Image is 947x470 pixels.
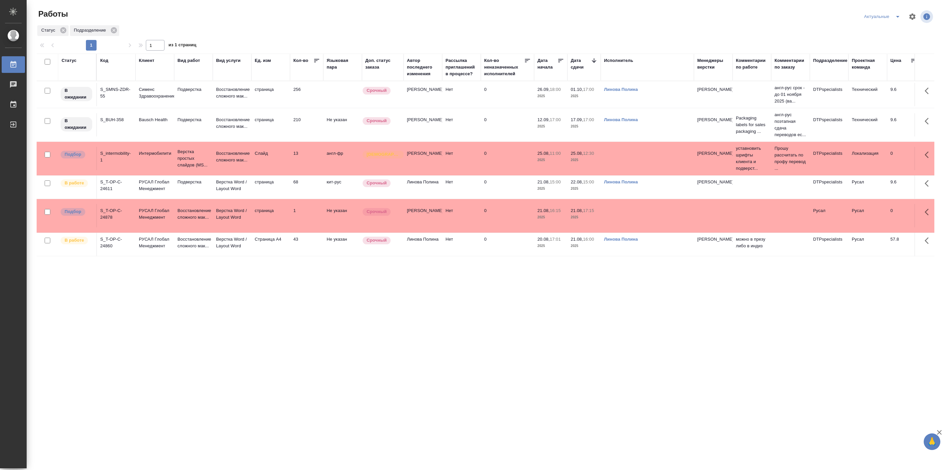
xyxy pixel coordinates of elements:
[290,83,323,106] td: 256
[571,208,583,213] p: 21.08,
[442,113,481,136] td: Нет
[367,87,387,94] p: Срочный
[65,237,84,244] p: В работе
[550,87,561,92] p: 18:00
[571,237,583,242] p: 21.08,
[921,175,937,191] button: Здесь прячутся важные кнопки
[367,237,387,244] p: Срочный
[404,233,442,256] td: Линова Полина
[537,185,564,192] p: 2025
[100,207,132,221] div: S_T-OP-C-24878
[775,57,806,71] div: Комментарии по заказу
[367,117,387,124] p: Срочный
[251,204,290,227] td: страница
[177,148,209,168] p: Верстка простых слайдов (MS...
[887,83,920,106] td: 9.6
[60,150,93,159] div: Можно подбирать исполнителей
[920,10,934,23] span: Посмотреть информацию
[571,243,597,249] p: 2025
[537,243,564,249] p: 2025
[100,236,132,249] div: S_T-OP-C-24860
[604,117,638,122] a: Линова Полина
[139,86,171,100] p: Сименс Здравоохранение
[139,236,171,249] p: РУСАЛ Глобал Менеджмент
[293,57,308,64] div: Кол-во
[60,117,93,132] div: Исполнитель назначен, приступать к работе пока рано
[537,151,550,156] p: 25.08,
[216,236,248,249] p: Верстка Word / Layout Word
[484,57,524,77] div: Кол-во неназначенных исполнителей
[537,214,564,221] p: 2025
[537,208,550,213] p: 21.08,
[323,204,362,227] td: Не указан
[442,175,481,199] td: Нет
[100,150,132,163] div: S_intermobility-1
[775,85,806,105] p: англ-рус срок - до 01 ноября 2025 (ва...
[537,179,550,184] p: 21.08,
[697,117,729,123] p: [PERSON_NAME]
[216,150,248,163] p: Восстановление сложного мак...
[139,207,171,221] p: РУСАЛ Глобал Менеджмент
[216,207,248,221] p: Верстка Word / Layout Word
[697,86,729,93] p: [PERSON_NAME]
[251,113,290,136] td: страница
[446,57,477,77] div: Рассылка приглашений в процессе?
[481,147,534,170] td: 0
[537,237,550,242] p: 20.08,
[604,57,633,64] div: Исполнитель
[550,179,561,184] p: 15:00
[604,87,638,92] a: Линова Полина
[697,57,729,71] div: Менеджеры верстки
[255,57,271,64] div: Ед. изм
[177,179,209,185] p: Подверстка
[216,117,248,130] p: Восстановление сложного мак...
[583,117,594,122] p: 17:00
[251,83,290,106] td: страница
[323,233,362,256] td: Не указан
[813,57,847,64] div: Подразделение
[887,113,920,136] td: 9.6
[848,175,887,199] td: Русал
[404,147,442,170] td: [PERSON_NAME]
[139,150,171,157] p: Интермобилити
[323,113,362,136] td: Не указан
[65,208,81,215] p: Подбор
[62,57,77,64] div: Статус
[852,57,884,71] div: Проектная команда
[290,113,323,136] td: 210
[139,117,171,123] p: Bausch Health
[862,11,904,22] div: split button
[60,236,93,245] div: Исполнитель выполняет работу
[736,145,768,172] p: уставновить шрифты клиента и подверст...
[60,86,93,102] div: Исполнитель назначен, приступать к работе пока рано
[571,179,583,184] p: 22.08,
[697,236,729,243] p: [PERSON_NAME]
[848,83,887,106] td: Технический
[177,236,209,249] p: Восстановление сложного мак...
[216,179,248,192] p: Верстка Word / Layout Word
[70,25,119,36] div: Подразделение
[407,57,439,77] div: Автор последнего изменения
[251,175,290,199] td: страница
[810,83,848,106] td: DTPspecialists
[537,157,564,163] p: 2025
[537,93,564,100] p: 2025
[571,57,591,71] div: Дата сдачи
[887,147,920,170] td: 0
[736,57,768,71] div: Комментарии по работе
[177,57,200,64] div: Вид работ
[323,175,362,199] td: кит-рус
[571,214,597,221] p: 2025
[290,175,323,199] td: 68
[921,83,937,99] button: Здесь прячутся важные кнопки
[481,175,534,199] td: 0
[74,27,108,34] p: Подразделение
[571,185,597,192] p: 2025
[404,175,442,199] td: Линова Полина
[775,145,806,172] p: Прошу рассчитать по профу перевод ...
[921,113,937,129] button: Здесь прячутся важные кнопки
[887,233,920,256] td: 57.8
[921,233,937,249] button: Здесь прячутся важные кнопки
[251,147,290,170] td: Слайд
[571,123,597,130] p: 2025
